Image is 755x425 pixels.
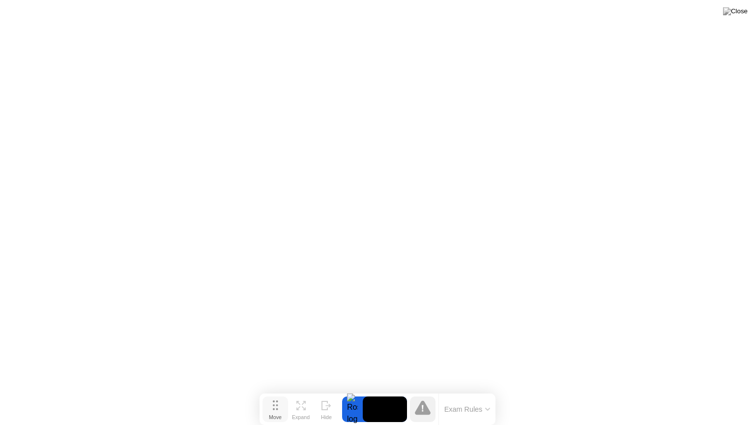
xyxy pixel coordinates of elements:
button: Expand [288,396,314,422]
div: Move [269,414,282,420]
button: Hide [314,396,339,422]
div: Expand [292,414,310,420]
img: Close [723,7,748,15]
button: Exam Rules [441,405,494,414]
div: Hide [321,414,332,420]
button: Move [262,396,288,422]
